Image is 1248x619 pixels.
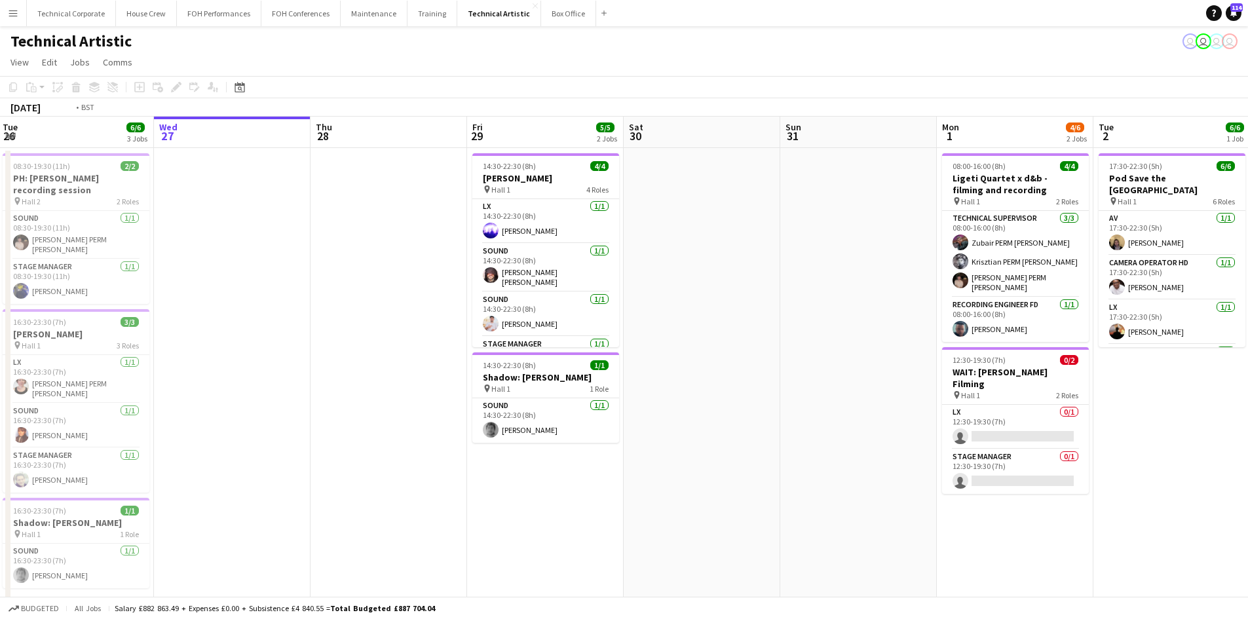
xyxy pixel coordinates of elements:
[27,1,116,26] button: Technical Corporate
[1209,33,1224,49] app-user-avatar: Liveforce Admin
[103,56,132,68] span: Comms
[261,1,341,26] button: FOH Conferences
[1196,33,1211,49] app-user-avatar: Abby Hubbard
[1230,3,1243,12] span: 114
[65,54,95,71] a: Jobs
[37,54,62,71] a: Edit
[115,603,435,613] div: Salary £882 863.49 + Expenses £0.00 + Subsistence £4 840.55 =
[42,56,57,68] span: Edit
[330,603,435,613] span: Total Budgeted £887 704.04
[81,102,94,112] div: BST
[10,56,29,68] span: View
[10,31,132,51] h1: Technical Artistic
[407,1,457,26] button: Training
[21,604,59,613] span: Budgeted
[341,1,407,26] button: Maintenance
[5,54,34,71] a: View
[98,54,138,71] a: Comms
[116,1,177,26] button: House Crew
[72,603,104,613] span: All jobs
[10,101,41,114] div: [DATE]
[1226,5,1241,21] a: 114
[70,56,90,68] span: Jobs
[177,1,261,26] button: FOH Performances
[457,1,541,26] button: Technical Artistic
[1182,33,1198,49] app-user-avatar: Sally PERM Pochciol
[1222,33,1238,49] app-user-avatar: Liveforce Admin
[7,601,61,616] button: Budgeted
[541,1,596,26] button: Box Office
